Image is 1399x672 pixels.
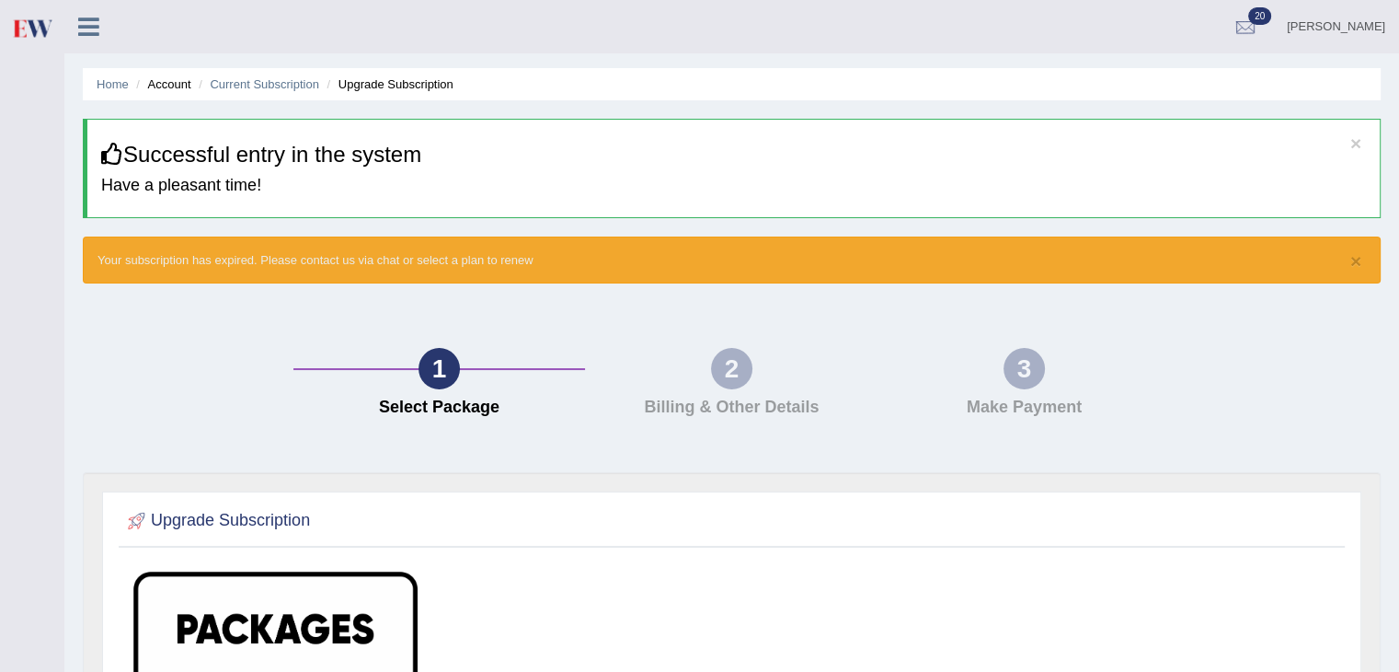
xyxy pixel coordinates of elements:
div: Your subscription has expired. Please contact us via chat or select a plan to renew [83,237,1381,284]
li: Upgrade Subscription [323,75,453,93]
h2: Upgrade Subscription [123,507,310,535]
button: × [1350,251,1361,271]
div: 1 [419,348,460,389]
h4: Billing & Other Details [594,399,868,417]
h3: Successful entry in the system [101,143,1366,167]
h4: Select Package [303,399,577,417]
div: 2 [711,348,752,389]
li: Account [132,75,190,93]
div: 3 [1003,348,1045,389]
a: Home [97,77,129,91]
a: Current Subscription [210,77,319,91]
span: 20 [1248,7,1271,25]
h4: Make Payment [887,399,1161,417]
h4: Have a pleasant time! [101,177,1366,195]
button: × [1350,133,1361,153]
